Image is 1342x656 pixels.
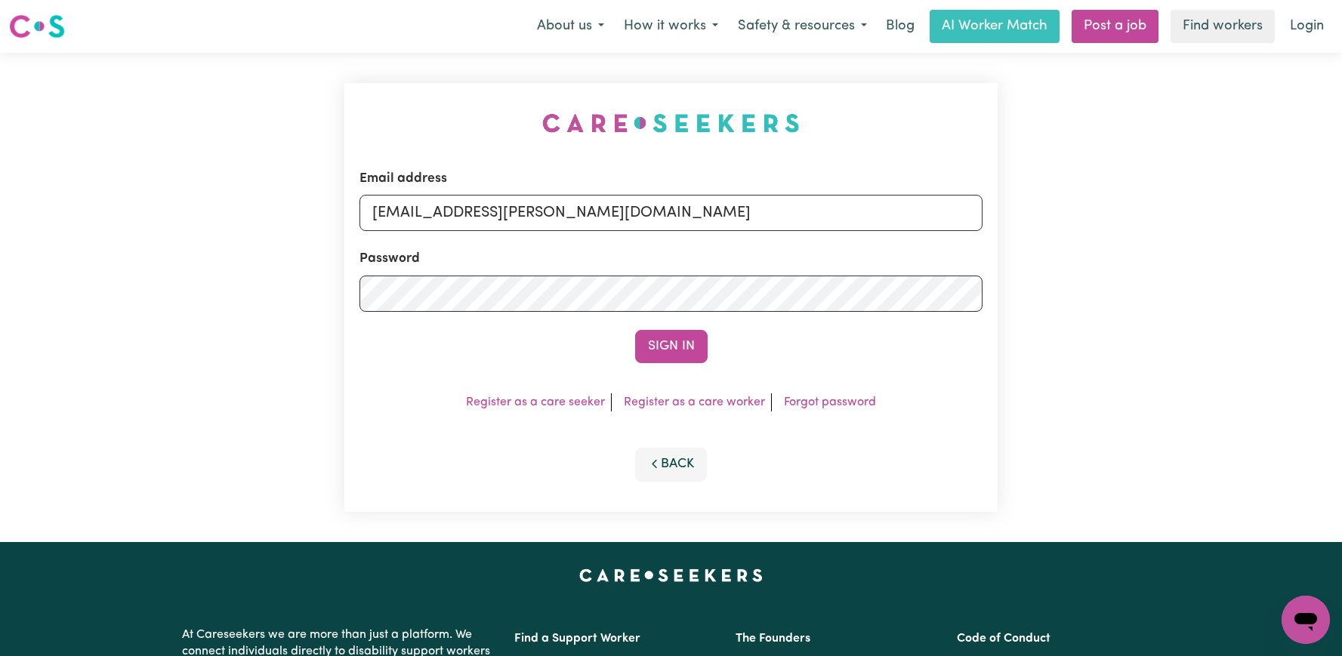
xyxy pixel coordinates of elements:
a: Register as a care seeker [466,396,605,408]
label: Email address [359,169,447,189]
a: The Founders [736,633,810,645]
input: Email address [359,195,983,231]
a: Post a job [1072,10,1158,43]
button: Sign In [635,330,708,363]
button: How it works [614,11,728,42]
a: Register as a care worker [624,396,765,408]
a: Careseekers logo [9,9,65,44]
a: Forgot password [784,396,876,408]
button: Back [635,448,708,481]
iframe: Button to launch messaging window [1282,596,1330,644]
label: Password [359,249,420,269]
a: AI Worker Match [930,10,1060,43]
a: Find workers [1171,10,1275,43]
button: Safety & resources [728,11,877,42]
a: Blog [877,10,924,43]
button: About us [527,11,614,42]
a: Login [1281,10,1333,43]
a: Code of Conduct [957,633,1050,645]
a: Find a Support Worker [514,633,640,645]
a: Careseekers home page [579,569,763,581]
img: Careseekers logo [9,13,65,40]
